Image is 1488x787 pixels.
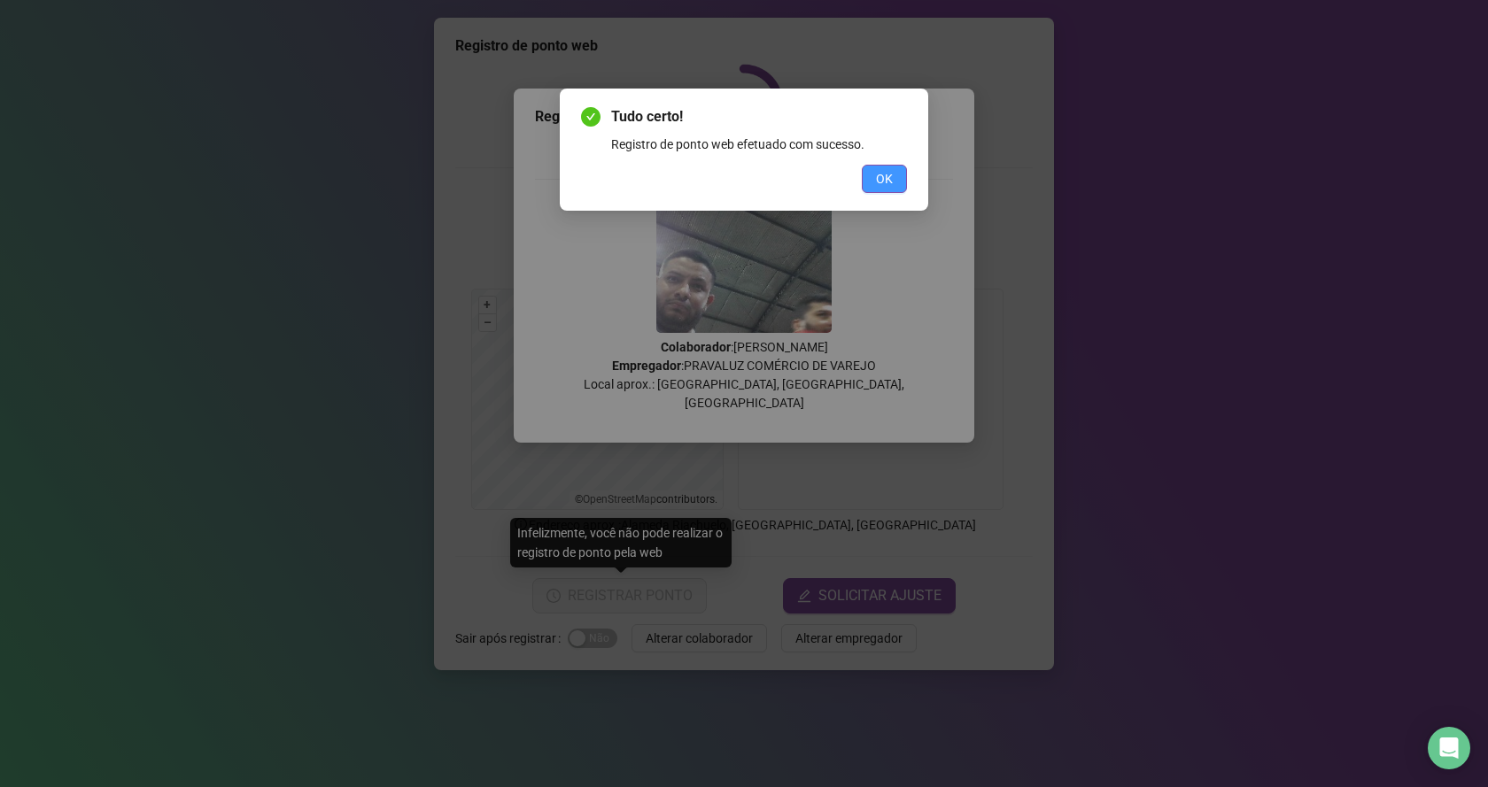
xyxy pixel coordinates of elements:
[611,135,907,154] div: Registro de ponto web efetuado com sucesso.
[862,165,907,193] button: OK
[1428,727,1470,769] div: Open Intercom Messenger
[611,106,907,127] span: Tudo certo!
[876,169,893,189] span: OK
[581,107,601,127] span: check-circle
